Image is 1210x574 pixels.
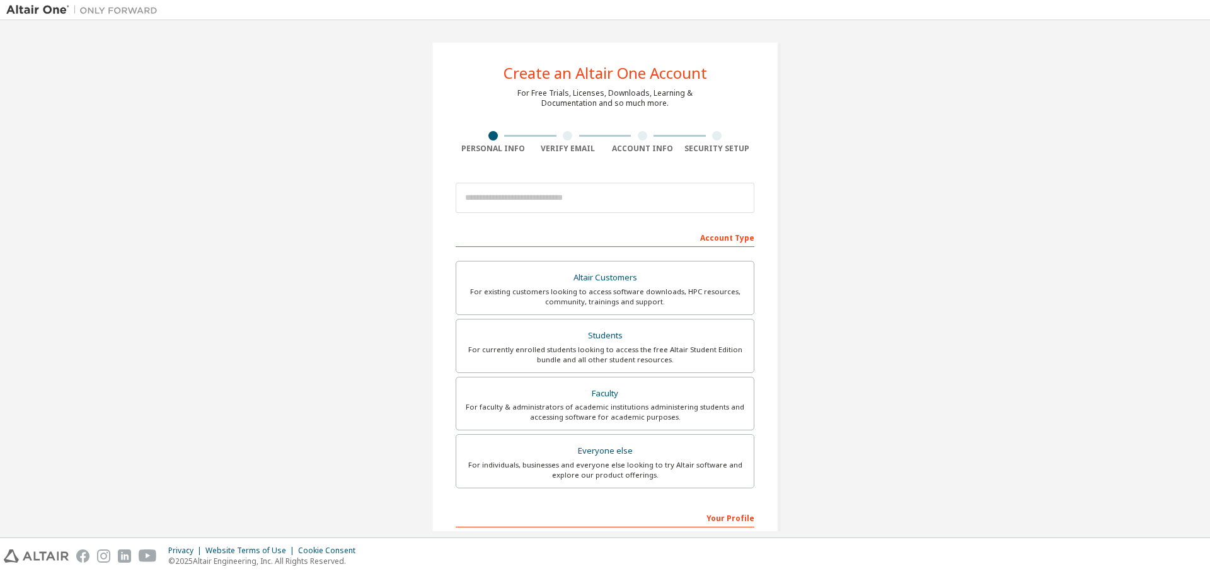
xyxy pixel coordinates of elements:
div: Everyone else [464,442,746,460]
div: For Free Trials, Licenses, Downloads, Learning & Documentation and so much more. [517,88,693,108]
div: Create an Altair One Account [504,66,707,81]
div: Your Profile [456,507,754,527]
div: Privacy [168,546,205,556]
div: For currently enrolled students looking to access the free Altair Student Edition bundle and all ... [464,345,746,365]
img: instagram.svg [97,549,110,563]
img: Altair One [6,4,164,16]
div: Personal Info [456,144,531,154]
div: For individuals, businesses and everyone else looking to try Altair software and explore our prod... [464,460,746,480]
div: Account Info [605,144,680,154]
img: linkedin.svg [118,549,131,563]
img: altair_logo.svg [4,549,69,563]
div: For faculty & administrators of academic institutions administering students and accessing softwa... [464,402,746,422]
div: Faculty [464,385,746,403]
div: Security Setup [680,144,755,154]
div: Account Type [456,227,754,247]
div: Altair Customers [464,269,746,287]
div: Cookie Consent [298,546,363,556]
img: youtube.svg [139,549,157,563]
img: facebook.svg [76,549,89,563]
div: For existing customers looking to access software downloads, HPC resources, community, trainings ... [464,287,746,307]
div: Website Terms of Use [205,546,298,556]
div: Verify Email [531,144,606,154]
p: © 2025 Altair Engineering, Inc. All Rights Reserved. [168,556,363,566]
div: Students [464,327,746,345]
